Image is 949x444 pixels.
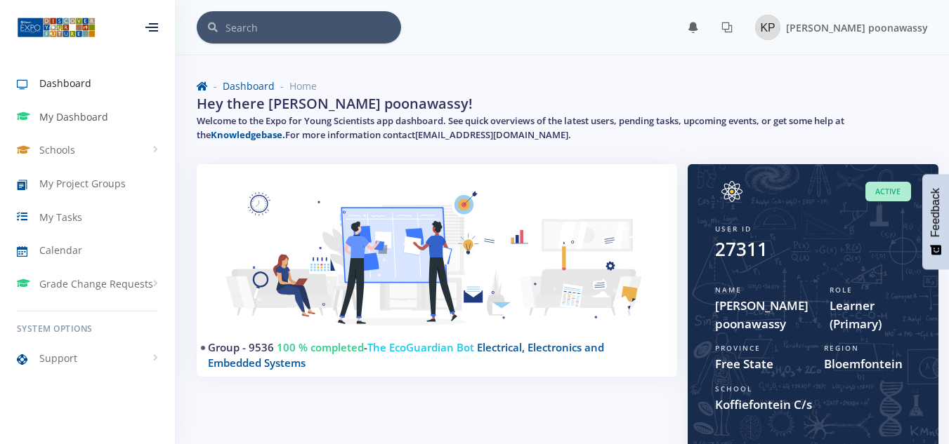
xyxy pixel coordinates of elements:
span: School [715,384,752,393]
span: Koffiefontein C/s [715,396,911,414]
a: Dashboard [223,79,275,93]
span: My Dashboard [39,109,108,124]
a: [EMAIL_ADDRESS][DOMAIN_NAME] [415,128,568,141]
span: Bloemfontein [824,355,912,373]
button: Feedback - Show survey [922,174,949,269]
img: ... [17,16,96,39]
span: Schools [39,142,75,157]
a: Knowledgebase. [211,128,285,141]
span: Grade Change Requests [39,276,153,291]
span: 100 % completed [277,340,364,354]
span: Learner (Primary) [830,297,911,332]
span: [PERSON_NAME] poonawassy [786,21,928,34]
span: My Project Groups [39,176,126,191]
span: Calendar [39,243,82,257]
h5: Welcome to the Expo for Young Scientists app dashboard. See quick overviews of the latest users, ... [197,114,928,142]
span: Free State [715,355,803,373]
img: Image placeholder [755,15,780,40]
span: Electrical, Electronics and Embedded Systems [208,340,604,370]
h6: System Options [17,323,158,335]
span: User ID [715,224,752,234]
a: Image placeholder [PERSON_NAME] poonawassy [744,12,928,43]
nav: breadcrumb [197,79,928,93]
h2: Hey there [PERSON_NAME] poonawassy! [197,93,473,114]
span: Province [715,343,761,353]
a: Group - 9536 [208,340,274,354]
img: Image placeholder [715,181,749,202]
span: Support [39,351,77,365]
div: 27311 [715,236,768,263]
span: Name [715,285,742,295]
span: Feedback [929,188,942,237]
span: Role [830,285,853,295]
span: My Tasks [39,210,82,224]
span: Region [824,343,859,353]
h4: - [208,339,655,371]
span: Dashboard [39,76,91,90]
span: [PERSON_NAME] poonawassy [715,297,809,332]
input: Search [225,11,401,43]
img: Learner [214,181,660,350]
span: Active [865,182,911,202]
li: Home [275,79,317,93]
span: The EcoGuardian Bot [367,340,474,354]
